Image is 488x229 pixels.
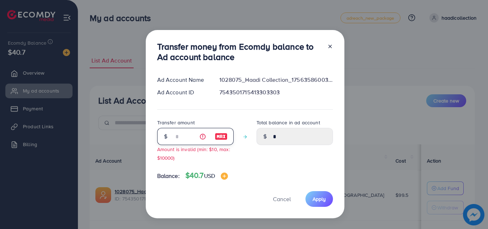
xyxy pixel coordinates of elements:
[157,146,230,161] small: Amount is invalid (min: $10, max: $10000)
[185,171,228,180] h4: $40.7
[273,195,291,203] span: Cancel
[305,191,333,206] button: Apply
[264,191,300,206] button: Cancel
[157,119,195,126] label: Transfer amount
[214,88,338,96] div: 7543501715413303303
[151,88,214,96] div: Ad Account ID
[221,173,228,180] img: image
[215,132,228,141] img: image
[157,41,322,62] h3: Transfer money from Ecomdy balance to Ad account balance
[204,172,215,180] span: USD
[214,76,338,84] div: 1028075_Haadi Collection_1756358600312
[151,76,214,84] div: Ad Account Name
[313,195,326,203] span: Apply
[157,172,180,180] span: Balance:
[257,119,320,126] label: Total balance in ad account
